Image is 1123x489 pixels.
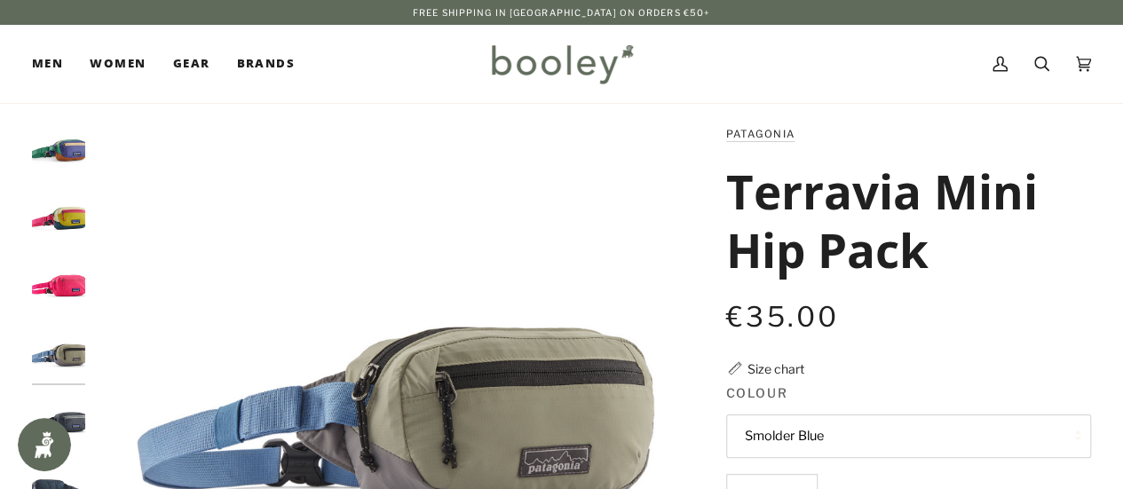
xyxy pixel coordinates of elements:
span: €35.00 [726,300,839,334]
span: Gear [173,55,210,73]
img: Patagonia Terravia Mini Hip Pack Solstice Purple - Booley Galway [32,124,85,177]
a: Gear [160,25,224,103]
img: Patagonia Terravia Mini Hip Pack Smolder Blue - Booley Galway [32,397,85,450]
iframe: Button to open loyalty program pop-up [18,418,71,471]
img: Patagonia Terravia Mini Hip Pack Luminous Pink - Booley Galway [32,260,85,313]
span: Men [32,55,63,73]
img: Booley [484,38,639,90]
a: Patagonia [726,128,795,140]
a: Women [76,25,159,103]
img: Patagonia Terravia Mini Hip Pack Buttercup Yellow - Booley Galway [32,193,85,246]
div: Size chart [747,359,804,378]
a: Men [32,25,76,103]
img: Patagonia Terravia Mini Hip Pack River Rock Green - Booley Galway [32,328,85,382]
span: Women [90,55,146,73]
p: Free Shipping in [GEOGRAPHIC_DATA] on Orders €50+ [413,5,710,20]
a: Brands [223,25,308,103]
span: Colour [726,383,787,402]
button: Smolder Blue [726,414,1091,458]
h1: Terravia Mini Hip Pack [726,162,1078,279]
span: Brands [236,55,295,73]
